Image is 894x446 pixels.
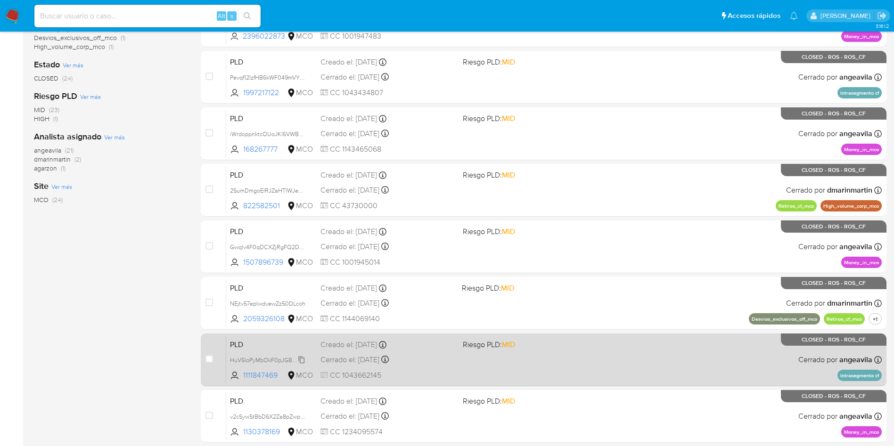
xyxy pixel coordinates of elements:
[790,12,798,20] a: Notificaciones
[876,22,889,30] span: 3.161.2
[34,10,261,22] input: Buscar usuario o caso...
[218,11,225,20] span: Alt
[820,11,874,20] p: damian.rodriguez@mercadolibre.com
[230,11,233,20] span: s
[877,11,887,21] a: Salir
[728,11,780,21] span: Accesos rápidos
[238,9,257,23] button: search-icon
